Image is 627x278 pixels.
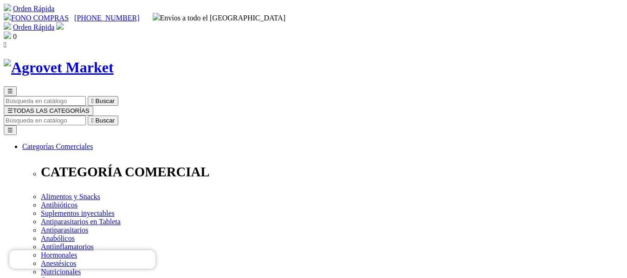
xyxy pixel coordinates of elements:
button: ☰ [4,86,17,96]
a: Acceda a su cuenta de cliente [56,23,64,31]
input: Buscar [4,116,86,125]
img: Agrovet Market [4,59,114,76]
a: FONO COMPRAS [4,14,69,22]
input: Buscar [4,96,86,106]
img: phone.svg [4,13,11,20]
a: Alimentos y Snacks [41,193,100,200]
button:  Buscar [88,96,118,106]
a: [PHONE_NUMBER] [74,14,139,22]
a: Nutricionales [41,268,81,276]
p: CATEGORÍA COMERCIAL [41,164,623,180]
a: Categorías Comerciales [22,142,93,150]
img: user.svg [56,22,64,30]
span: 0 [13,32,17,40]
span: Envíos a todo el [GEOGRAPHIC_DATA] [153,14,286,22]
a: Orden Rápida [13,5,54,13]
i:  [4,41,6,49]
a: Antiparasitarios en Tableta [41,218,121,226]
img: shopping-bag.svg [4,32,11,39]
span: Buscar [96,117,115,124]
button: ☰TODAS LAS CATEGORÍAS [4,106,93,116]
a: Antibióticos [41,201,78,209]
a: Orden Rápida [13,23,54,31]
button: ☰ [4,125,17,135]
i:  [91,117,94,124]
iframe: Brevo live chat [9,250,155,269]
a: Antiparasitarios [41,226,88,234]
img: shopping-cart.svg [4,22,11,30]
button:  Buscar [88,116,118,125]
span: ☰ [7,88,13,95]
a: Suplementos inyectables [41,209,115,217]
span: ☰ [7,107,13,114]
i:  [91,97,94,104]
a: Antiinflamatorios [41,243,94,251]
a: Anabólicos [41,234,75,242]
img: delivery-truck.svg [153,13,160,20]
span: Buscar [96,97,115,104]
img: shopping-cart.svg [4,4,11,11]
